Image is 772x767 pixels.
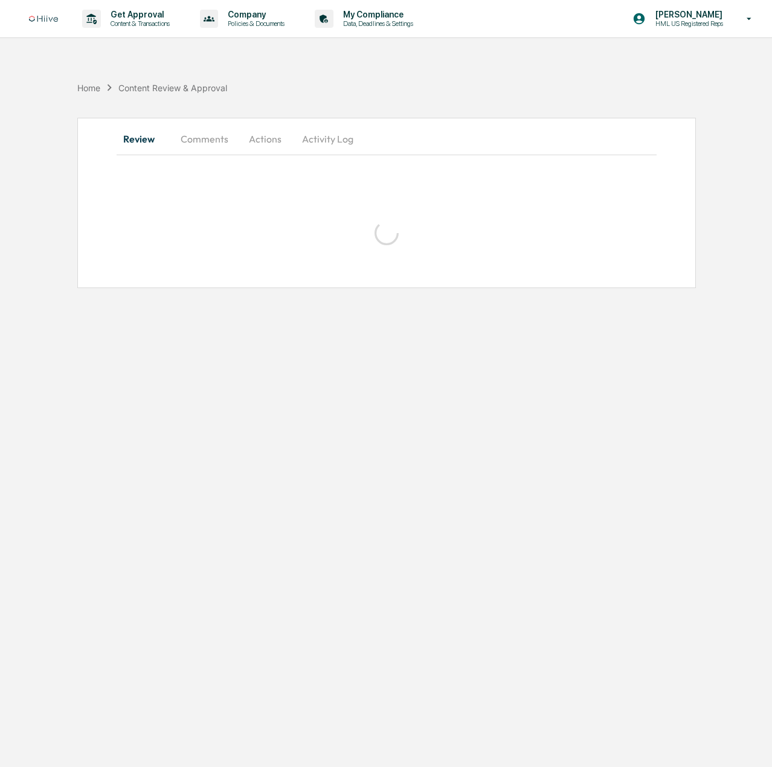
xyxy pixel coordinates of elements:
button: Comments [171,124,238,153]
p: Company [218,10,291,19]
p: My Compliance [333,10,419,19]
p: Get Approval [101,10,176,19]
button: Review [117,124,171,153]
div: Content Review & Approval [118,83,227,93]
p: Policies & Documents [218,19,291,28]
p: HML US Registered Reps [646,19,729,28]
button: Activity Log [292,124,363,153]
div: Home [77,83,100,93]
div: secondary tabs example [117,124,657,153]
button: Actions [238,124,292,153]
p: [PERSON_NAME] [646,10,729,19]
img: logo [29,16,58,22]
p: Content & Transactions [101,19,176,28]
p: Data, Deadlines & Settings [333,19,419,28]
